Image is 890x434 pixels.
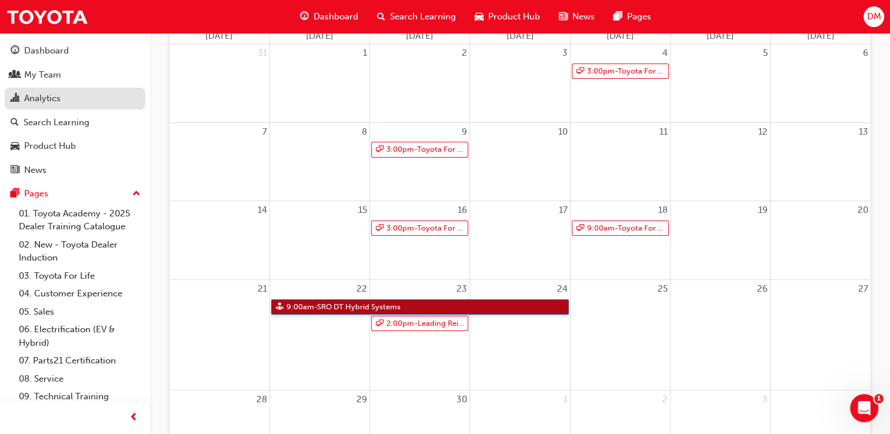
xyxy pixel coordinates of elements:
a: September 27, 2025 [856,280,871,298]
div: Dashboard [24,44,69,58]
div: Product Hub [24,139,76,153]
span: search-icon [377,9,385,24]
a: September 17, 2025 [556,201,570,219]
td: September 22, 2025 [269,280,369,390]
td: September 24, 2025 [470,280,570,390]
td: September 5, 2025 [670,44,770,122]
span: [DATE] [506,31,534,41]
span: sessionType_ONLINE_URL-icon [376,221,384,236]
td: September 19, 2025 [670,201,770,280]
span: people-icon [11,70,19,81]
a: September 16, 2025 [455,201,469,219]
a: September 15, 2025 [356,201,369,219]
span: news-icon [559,9,568,24]
a: Dashboard [5,40,145,62]
a: October 3, 2025 [760,390,770,409]
span: chart-icon [11,94,19,104]
span: car-icon [475,9,484,24]
span: sessionType_ONLINE_URL-icon [376,316,384,331]
span: car-icon [11,141,19,152]
a: September 23, 2025 [454,280,469,298]
span: Product Hub [488,10,540,24]
td: September 13, 2025 [771,122,871,201]
a: Friday [704,28,736,44]
a: September 1, 2025 [361,44,369,62]
a: 05. Sales [14,303,145,321]
a: 09. Technical Training [14,388,145,406]
span: [DATE] [807,31,835,41]
a: guage-iconDashboard [291,5,368,29]
span: Search Learning [390,10,456,24]
a: September 29, 2025 [354,390,369,409]
span: Dashboard [314,10,358,24]
button: Pages [5,183,145,205]
td: September 16, 2025 [370,201,470,280]
a: September 9, 2025 [459,123,469,141]
iframe: Intercom live chat [850,394,878,422]
td: August 31, 2025 [169,44,269,122]
a: August 31, 2025 [255,44,269,62]
div: News [24,163,46,177]
span: 1 [874,394,884,403]
span: news-icon [11,165,19,176]
td: September 27, 2025 [771,280,871,390]
span: [DATE] [606,31,634,41]
td: September 4, 2025 [570,44,670,122]
span: [DATE] [406,31,434,41]
a: pages-iconPages [604,5,661,29]
span: 2:00pm - Leading Reignite Part 2 - Virtual Classroom [386,316,466,331]
div: Analytics [24,92,61,105]
div: Pages [24,187,48,201]
td: September 3, 2025 [470,44,570,122]
span: search-icon [11,118,19,128]
td: September 8, 2025 [269,122,369,201]
td: September 2, 2025 [370,44,470,122]
a: Search Learning [5,112,145,133]
a: September 5, 2025 [761,44,770,62]
a: Trak [6,4,88,30]
a: September 3, 2025 [560,44,570,62]
a: 04. Customer Experience [14,285,145,303]
a: September 6, 2025 [861,44,871,62]
a: September 28, 2025 [254,390,269,409]
a: Product Hub [5,135,145,157]
td: September 20, 2025 [771,201,871,280]
td: September 23, 2025 [370,280,470,390]
span: 3:00pm - Toyota For Life In Action - Virtual Classroom [386,142,466,157]
a: Monday [304,28,336,44]
a: September 7, 2025 [260,123,269,141]
span: 9:00am - Toyota For Life In Action - Virtual Classroom [586,221,666,236]
a: September 22, 2025 [354,280,369,298]
span: [DATE] [706,31,734,41]
a: 07. Parts21 Certification [14,352,145,370]
span: 3:00pm - Toyota For Life In Action - Virtual Classroom [586,64,666,79]
a: September 12, 2025 [756,123,770,141]
a: September 13, 2025 [856,123,871,141]
a: Thursday [604,28,636,44]
a: September 2, 2025 [459,44,469,62]
a: September 25, 2025 [655,280,670,298]
a: Saturday [805,28,837,44]
a: Wednesday [504,28,536,44]
span: prev-icon [129,410,138,425]
span: pages-icon [614,9,622,24]
span: sessionType_ONLINE_URL-icon [576,64,584,79]
div: Search Learning [24,116,89,129]
td: September 14, 2025 [169,201,269,280]
a: 06. Electrification (EV & Hybrid) [14,321,145,352]
a: September 11, 2025 [657,123,670,141]
a: Analytics [5,88,145,109]
td: September 9, 2025 [370,122,470,201]
span: [DATE] [306,31,334,41]
td: September 1, 2025 [269,44,369,122]
span: News [572,10,595,24]
td: September 25, 2025 [570,280,670,390]
span: [DATE] [205,31,233,41]
td: September 18, 2025 [570,201,670,280]
span: guage-icon [300,9,309,24]
a: 01. Toyota Academy - 2025 Dealer Training Catalogue [14,205,145,236]
td: September 10, 2025 [470,122,570,201]
a: Sunday [203,28,235,44]
a: September 21, 2025 [255,280,269,298]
